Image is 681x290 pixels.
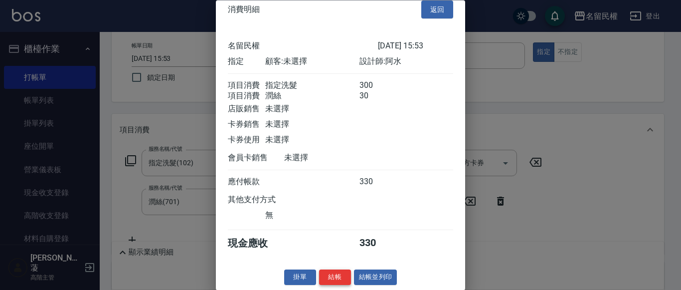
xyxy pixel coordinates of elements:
[284,270,316,286] button: 掛單
[265,120,359,130] div: 未選擇
[228,41,378,52] div: 名留民權
[265,211,359,221] div: 無
[265,57,359,67] div: 顧客: 未選擇
[228,153,284,164] div: 會員卡銷售
[359,81,397,91] div: 300
[378,41,453,52] div: [DATE] 15:53
[359,57,453,67] div: 設計師: 阿水
[228,177,265,188] div: 應付帳款
[228,195,303,206] div: 其他支付方式
[354,270,397,286] button: 結帳並列印
[228,237,284,251] div: 現金應收
[265,135,359,146] div: 未選擇
[228,104,265,115] div: 店販銷售
[265,81,359,91] div: 指定洗髮
[265,104,359,115] div: 未選擇
[228,91,265,102] div: 項目消費
[228,135,265,146] div: 卡券使用
[421,0,453,19] button: 返回
[359,177,397,188] div: 330
[319,270,351,286] button: 結帳
[265,91,359,102] div: 潤絲
[228,57,265,67] div: 指定
[228,120,265,130] div: 卡券銷售
[228,81,265,91] div: 項目消費
[228,4,260,14] span: 消費明細
[359,237,397,251] div: 330
[359,91,397,102] div: 30
[284,153,378,164] div: 未選擇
